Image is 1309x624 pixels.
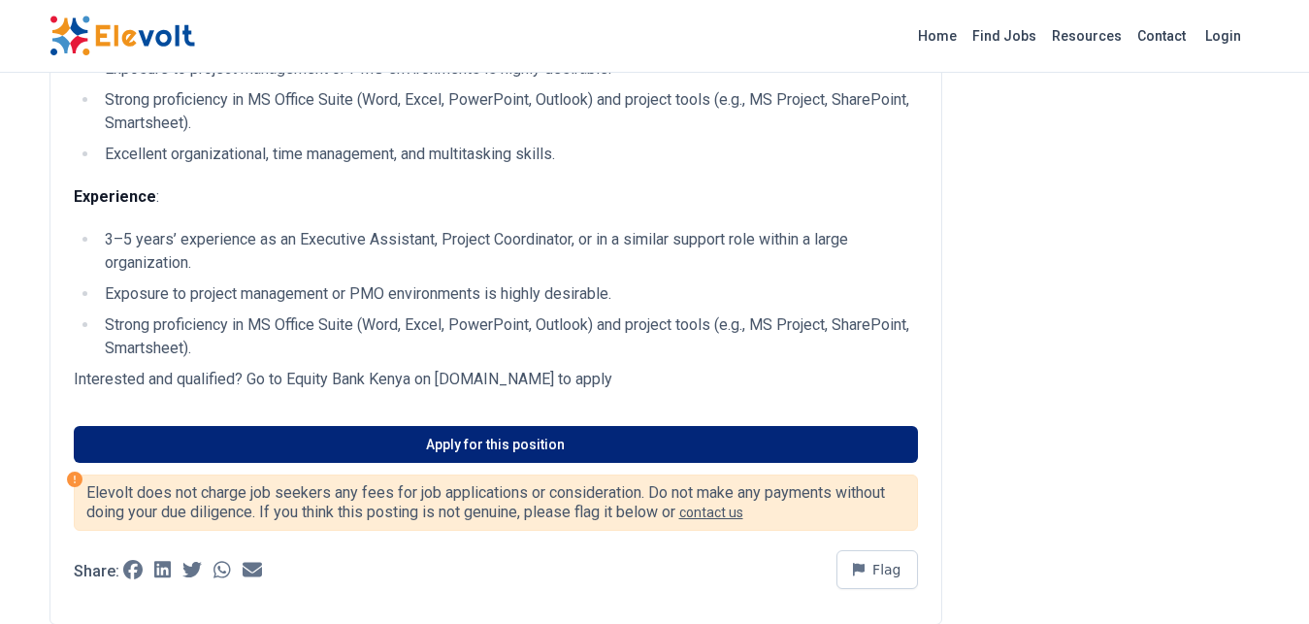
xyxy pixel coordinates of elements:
[1044,20,1129,51] a: Resources
[74,185,918,209] p: :
[836,550,918,589] button: Flag
[1194,16,1253,55] a: Login
[74,368,918,391] p: Interested and qualified? Go to Equity Bank Kenya on [DOMAIN_NAME] to apply
[1212,531,1309,624] iframe: Chat Widget
[973,6,1260,588] iframe: Advertisement
[99,282,918,306] li: Exposure to project management or PMO environments is highly desirable.
[49,16,195,56] img: Elevolt
[99,88,918,135] li: Strong proficiency in MS Office Suite (Word, Excel, PowerPoint, Outlook) and project tools (e.g.,...
[86,483,905,522] p: Elevolt does not charge job seekers any fees for job applications or consideration. Do not make a...
[965,20,1044,51] a: Find Jobs
[1129,20,1194,51] a: Contact
[679,505,743,520] a: contact us
[910,20,965,51] a: Home
[99,313,918,360] li: Strong proficiency in MS Office Suite (Word, Excel, PowerPoint, Outlook) and project tools (e.g.,...
[74,564,119,579] p: Share:
[74,426,918,463] a: Apply for this position
[99,143,918,166] li: Excellent organizational, time management, and multitasking skills.
[99,228,918,275] li: 3–5 years’ experience as an Executive Assistant, Project Coordinator, or in a similar support rol...
[74,187,156,206] strong: Experience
